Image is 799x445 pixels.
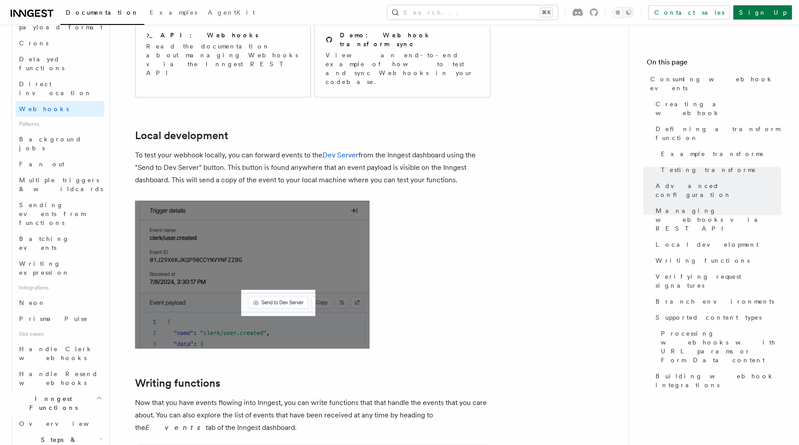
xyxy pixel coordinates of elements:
[314,20,490,97] a: Demo: Webhook transform syncView an end-to-end example of how to test and sync Webhooks in your c...
[656,372,781,389] span: Building webhook integrations
[19,370,98,386] span: Handle Resend webhooks
[657,325,781,368] a: Processing webhooks with URL params or Form Data content
[652,121,781,146] a: Defining a transform function
[326,51,479,86] p: View an end-to-end example of how to test and sync Webhooks in your codebase.
[19,80,92,96] span: Direct invocation
[16,341,104,366] a: Handle Clerk webhooks
[60,3,144,25] a: Documentation
[16,231,104,256] a: Batching events
[16,117,104,131] span: Patterns
[612,7,634,18] button: Toggle dark mode
[150,9,197,16] span: Examples
[19,299,46,306] span: Neon
[135,129,228,142] a: Local development
[145,423,206,432] em: Events
[656,313,762,322] span: Supported content types
[340,31,479,48] h2: Demo: Webhook transform sync
[16,295,104,311] a: Neon
[16,51,104,76] a: Delayed functions
[656,206,781,233] span: Managing webhooks via REST API
[647,57,781,71] h4: On this page
[661,165,755,174] span: Testing transforms
[19,105,69,112] span: Webhooks
[652,96,781,121] a: Creating a webhook
[657,162,781,178] a: Testing transforms
[7,394,96,412] span: Inngest Functions
[656,272,781,290] span: Verifying request signatures
[16,366,104,391] a: Handle Resend webhooks
[135,200,370,349] img: Send to dev server button in the Inngest cloud dashboard
[203,3,260,24] a: AgentKit
[656,256,750,265] span: Writing functions
[16,311,104,327] a: Prisma Pulse
[135,20,311,97] a: API: WebhooksRead the documentation about managing Webhooks via the Inngest REST API
[208,9,255,16] span: AgentKit
[656,124,781,142] span: Defining a transform function
[16,101,104,117] a: Webhooks
[135,377,220,389] a: Writing functions
[652,368,781,393] a: Building webhook integrations
[19,201,85,226] span: Sending events from functions
[652,309,781,325] a: Supported content types
[19,235,69,251] span: Batching events
[19,160,64,168] span: Fan out
[647,71,781,96] a: Consuming webhook events
[19,176,103,192] span: Multiple triggers & wildcards
[19,315,88,322] span: Prisma Pulse
[16,416,104,432] a: Overview
[16,197,104,231] a: Sending events from functions
[652,253,781,269] a: Writing functions
[19,345,93,361] span: Handle Clerk webhooks
[648,5,730,20] a: Contact sales
[656,100,781,117] span: Creating a webhook
[19,40,48,47] span: Crons
[19,420,111,427] span: Overview
[135,397,490,434] p: Now that you have events flowing into Inngest, you can write functions that that handle the event...
[540,8,553,17] kbd: ⌘K
[661,329,781,365] span: Processing webhooks with URL params or Form Data content
[146,42,300,77] p: Read the documentation about managing Webhooks via the Inngest REST API
[322,151,358,159] a: Dev Server
[7,391,104,416] button: Inngest Functions
[16,172,104,197] a: Multiple triggers & wildcards
[657,146,781,162] a: Example transforms
[19,56,64,72] span: Delayed functions
[661,149,763,158] span: Example transforms
[144,3,203,24] a: Examples
[387,5,558,20] button: Search...⌘K
[650,75,781,92] span: Consuming webhook events
[652,293,781,309] a: Branch environments
[652,269,781,293] a: Verifying request signatures
[16,256,104,281] a: Writing expression
[733,5,792,20] a: Sign Up
[19,260,70,276] span: Writing expression
[19,136,82,152] span: Background jobs
[66,9,139,16] span: Documentation
[656,297,774,306] span: Branch environments
[656,240,759,249] span: Local development
[16,156,104,172] a: Fan out
[16,35,104,51] a: Crons
[16,131,104,156] a: Background jobs
[16,281,104,295] span: Integrations
[16,76,104,101] a: Direct invocation
[652,237,781,253] a: Local development
[135,149,490,186] p: To test your webhook locally, you can forward events to the from the Inngest dashboard using the ...
[16,327,104,341] span: Use cases
[652,178,781,203] a: Advanced configuration
[652,203,781,237] a: Managing webhooks via REST API
[160,31,258,40] h2: API: Webhooks
[656,181,781,199] span: Advanced configuration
